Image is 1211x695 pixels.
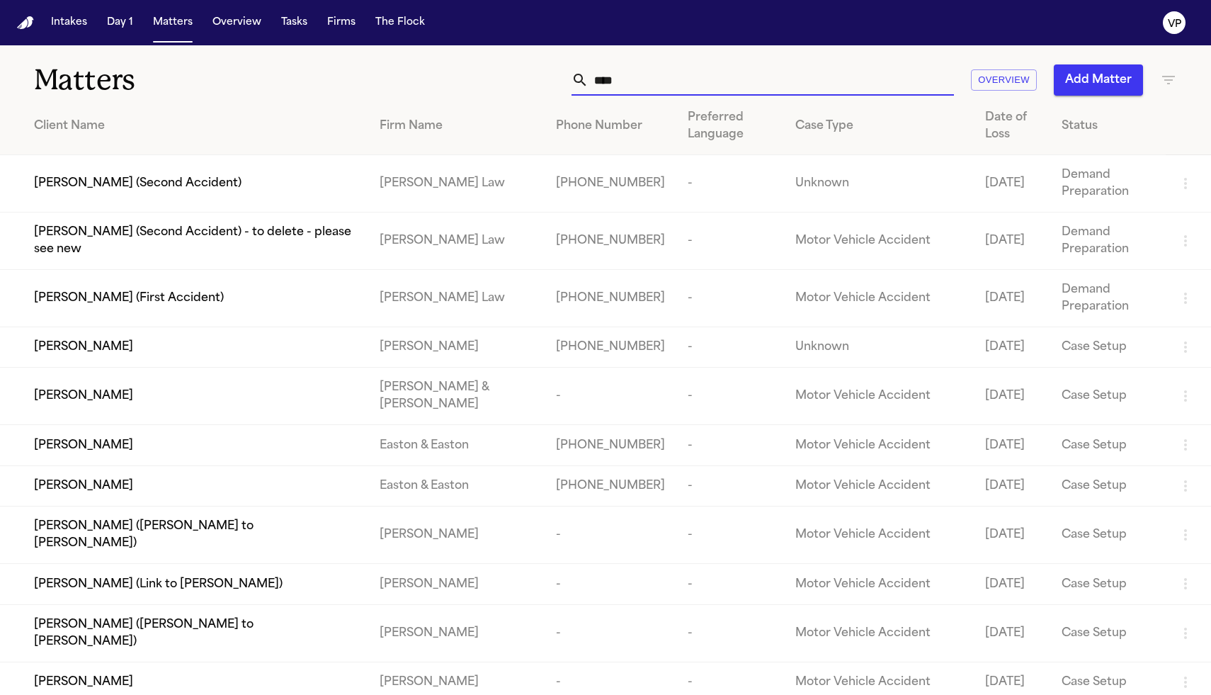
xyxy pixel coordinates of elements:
[676,604,784,662] td: -
[17,16,34,30] a: Home
[784,327,974,368] td: Unknown
[1050,327,1166,368] td: Case Setup
[974,270,1051,327] td: [DATE]
[784,270,974,327] td: Motor Vehicle Accident
[784,425,974,465] td: Motor Vehicle Accident
[545,270,676,327] td: [PHONE_NUMBER]
[974,564,1051,604] td: [DATE]
[34,674,133,691] span: [PERSON_NAME]
[1050,368,1166,425] td: Case Setup
[34,576,283,593] span: [PERSON_NAME] (Link to [PERSON_NAME])
[974,604,1051,662] td: [DATE]
[676,368,784,425] td: -
[974,425,1051,465] td: [DATE]
[368,507,545,564] td: [PERSON_NAME]
[34,518,357,552] span: [PERSON_NAME] ([PERSON_NAME] to [PERSON_NAME])
[1050,213,1166,270] td: Demand Preparation
[784,368,974,425] td: Motor Vehicle Accident
[974,327,1051,368] td: [DATE]
[1050,425,1166,465] td: Case Setup
[147,10,198,35] button: Matters
[207,10,267,35] button: Overview
[368,604,545,662] td: [PERSON_NAME]
[368,465,545,506] td: Easton & Easton
[974,155,1051,213] td: [DATE]
[34,616,357,650] span: [PERSON_NAME] ([PERSON_NAME] to [PERSON_NAME])
[676,425,784,465] td: -
[1050,564,1166,604] td: Case Setup
[784,213,974,270] td: Motor Vehicle Accident
[34,388,133,405] span: [PERSON_NAME]
[974,507,1051,564] td: [DATE]
[34,62,360,98] h1: Matters
[545,155,676,213] td: [PHONE_NUMBER]
[545,213,676,270] td: [PHONE_NUMBER]
[1050,507,1166,564] td: Case Setup
[545,465,676,506] td: [PHONE_NUMBER]
[1054,64,1143,96] button: Add Matter
[322,10,361,35] button: Firms
[676,507,784,564] td: -
[545,368,676,425] td: -
[380,118,534,135] div: Firm Name
[368,425,545,465] td: Easton & Easton
[275,10,313,35] button: Tasks
[368,368,545,425] td: [PERSON_NAME] & [PERSON_NAME]
[985,109,1040,143] div: Date of Loss
[1050,155,1166,213] td: Demand Preparation
[34,339,133,356] span: [PERSON_NAME]
[676,564,784,604] td: -
[545,604,676,662] td: -
[545,564,676,604] td: -
[101,10,139,35] button: Day 1
[34,290,224,307] span: [PERSON_NAME] (First Accident)
[974,465,1051,506] td: [DATE]
[1050,604,1166,662] td: Case Setup
[545,327,676,368] td: [PHONE_NUMBER]
[784,155,974,213] td: Unknown
[974,213,1051,270] td: [DATE]
[784,465,974,506] td: Motor Vehicle Accident
[370,10,431,35] button: The Flock
[368,564,545,604] td: [PERSON_NAME]
[34,118,357,135] div: Client Name
[676,465,784,506] td: -
[676,270,784,327] td: -
[688,109,773,143] div: Preferred Language
[368,270,545,327] td: [PERSON_NAME] Law
[676,155,784,213] td: -
[368,213,545,270] td: [PERSON_NAME] Law
[17,16,34,30] img: Finch Logo
[368,327,545,368] td: [PERSON_NAME]
[974,368,1051,425] td: [DATE]
[34,437,133,454] span: [PERSON_NAME]
[784,564,974,604] td: Motor Vehicle Accident
[34,478,133,495] span: [PERSON_NAME]
[676,327,784,368] td: -
[795,118,962,135] div: Case Type
[545,507,676,564] td: -
[556,118,665,135] div: Phone Number
[784,604,974,662] td: Motor Vehicle Accident
[545,425,676,465] td: [PHONE_NUMBER]
[1062,118,1154,135] div: Status
[34,224,357,258] span: [PERSON_NAME] (Second Accident) - to delete - please see new
[45,10,93,35] button: Intakes
[34,175,241,192] span: [PERSON_NAME] (Second Accident)
[784,507,974,564] td: Motor Vehicle Accident
[368,155,545,213] td: [PERSON_NAME] Law
[1050,465,1166,506] td: Case Setup
[676,213,784,270] td: -
[1050,270,1166,327] td: Demand Preparation
[971,69,1037,91] button: Overview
